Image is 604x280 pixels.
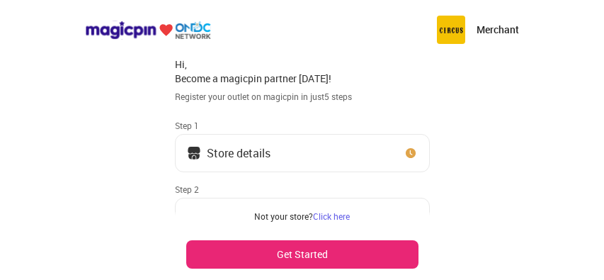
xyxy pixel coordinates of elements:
p: Merchant [477,23,519,37]
div: Step 1 [175,120,430,131]
button: Store details [175,134,430,172]
div: Store details [207,150,270,157]
img: circus.b677b59b.png [437,16,465,44]
span: Not your store? [254,211,313,222]
img: storeIcon.9b1f7264.svg [187,146,201,160]
img: clock_icon_new.67dbf243.svg [404,146,418,160]
button: Get Started [186,240,418,269]
button: Commercials details [175,198,430,236]
img: ondc-logo-new-small.8a59708e.svg [85,21,211,40]
div: Register your outlet on magicpin in just 5 steps [175,91,430,103]
div: Hi, Become a magicpin partner [DATE]! [175,57,430,85]
div: Step 2 [175,184,430,195]
a: Click here [313,211,350,222]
